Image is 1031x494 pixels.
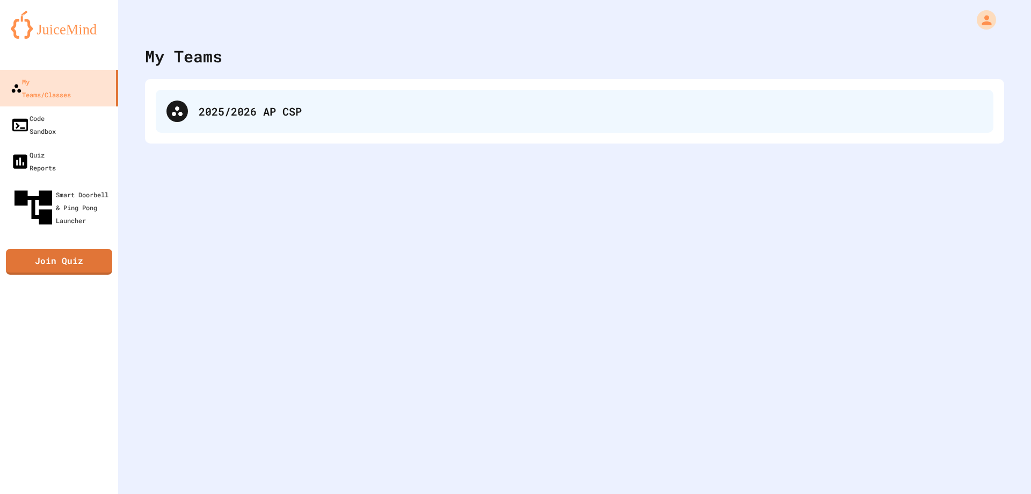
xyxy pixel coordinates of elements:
div: My Teams/Classes [11,75,71,101]
div: 2025/2026 AP CSP [156,90,993,133]
div: Code Sandbox [11,112,56,138]
div: Quiz Reports [11,148,56,174]
div: My Account [965,8,999,32]
img: logo-orange.svg [11,11,107,39]
div: 2025/2026 AP CSP [199,103,983,119]
div: Smart Doorbell & Ping Pong Launcher [11,185,114,230]
a: Join Quiz [6,249,112,275]
div: My Teams [145,44,222,68]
